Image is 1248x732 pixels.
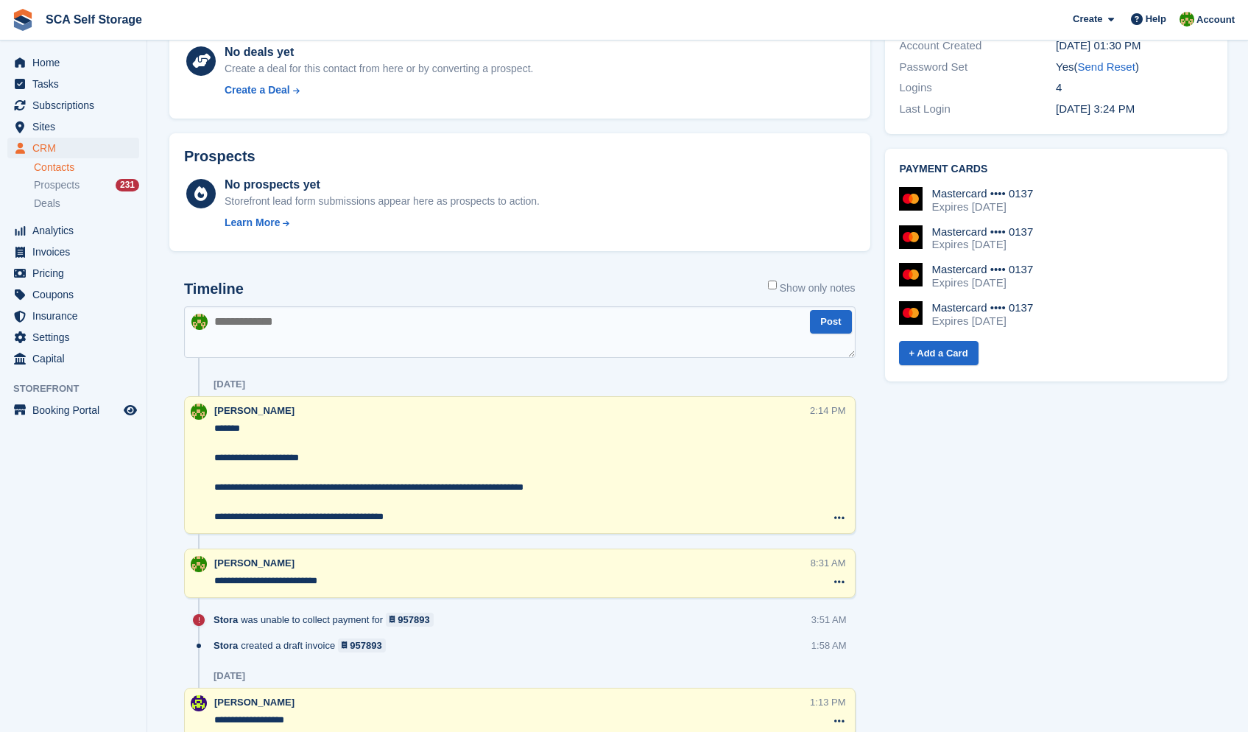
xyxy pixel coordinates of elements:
[811,556,846,570] div: 8:31 AM
[12,9,34,31] img: stora-icon-8386f47178a22dfd0bd8f6a31ec36ba5ce8667c1dd55bd0f319d3a0aa187defe.svg
[899,341,979,365] a: + Add a Card
[7,348,139,369] a: menu
[398,613,429,627] div: 957893
[191,404,207,420] img: Sam Chapman
[1078,60,1135,73] a: Send Reset
[932,301,1034,314] div: Mastercard •••• 0137
[810,310,851,334] button: Post
[214,613,441,627] div: was unable to collect payment for
[32,263,121,284] span: Pricing
[214,697,295,708] span: [PERSON_NAME]
[900,80,1057,96] div: Logins
[1056,80,1213,96] div: 4
[34,178,80,192] span: Prospects
[7,306,139,326] a: menu
[32,327,121,348] span: Settings
[7,74,139,94] a: menu
[32,400,121,420] span: Booking Portal
[225,215,540,230] a: Learn More
[1146,12,1166,27] span: Help
[7,327,139,348] a: menu
[34,196,139,211] a: Deals
[191,695,207,711] img: Thomas Webb
[214,557,295,569] span: [PERSON_NAME]
[121,401,139,419] a: Preview store
[7,95,139,116] a: menu
[225,176,540,194] div: No prospects yet
[1196,13,1235,27] span: Account
[32,74,121,94] span: Tasks
[225,82,290,98] div: Create a Deal
[899,301,923,325] img: Mastercard Logo
[32,220,121,241] span: Analytics
[32,116,121,137] span: Sites
[386,613,434,627] a: 957893
[7,116,139,137] a: menu
[932,187,1034,200] div: Mastercard •••• 0137
[338,638,386,652] a: 957893
[32,284,121,305] span: Coupons
[768,281,777,289] input: Show only notes
[32,242,121,262] span: Invoices
[7,52,139,73] a: menu
[810,404,845,418] div: 2:14 PM
[932,200,1034,214] div: Expires [DATE]
[40,7,148,32] a: SCA Self Storage
[225,43,533,61] div: No deals yet
[1074,60,1139,73] span: ( )
[214,405,295,416] span: [PERSON_NAME]
[899,263,923,286] img: Mastercard Logo
[214,379,245,390] div: [DATE]
[191,556,207,572] img: Sam Chapman
[32,95,121,116] span: Subscriptions
[7,400,139,420] a: menu
[225,215,280,230] div: Learn More
[811,613,847,627] div: 3:51 AM
[900,163,1213,175] h2: Payment cards
[932,263,1034,276] div: Mastercard •••• 0137
[32,348,121,369] span: Capital
[214,670,245,682] div: [DATE]
[214,638,393,652] div: created a draft invoice
[214,638,238,652] span: Stora
[34,177,139,193] a: Prospects 231
[32,52,121,73] span: Home
[900,38,1057,54] div: Account Created
[1056,38,1213,54] div: [DATE] 01:30 PM
[34,161,139,175] a: Contacts
[811,638,847,652] div: 1:58 AM
[191,314,208,330] img: Sam Chapman
[1180,12,1194,27] img: Sam Chapman
[900,101,1057,118] div: Last Login
[7,242,139,262] a: menu
[184,281,244,298] h2: Timeline
[34,197,60,211] span: Deals
[225,82,533,98] a: Create a Deal
[225,61,533,77] div: Create a deal for this contact from here or by converting a prospect.
[899,187,923,211] img: Mastercard Logo
[184,148,255,165] h2: Prospects
[350,638,381,652] div: 957893
[32,306,121,326] span: Insurance
[932,238,1034,251] div: Expires [DATE]
[7,220,139,241] a: menu
[932,225,1034,239] div: Mastercard •••• 0137
[900,59,1057,76] div: Password Set
[32,138,121,158] span: CRM
[214,613,238,627] span: Stora
[810,695,845,709] div: 1:13 PM
[1056,102,1135,115] time: 2025-07-17 14:24:49 UTC
[225,194,540,209] div: Storefront lead form submissions appear here as prospects to action.
[1056,59,1213,76] div: Yes
[932,276,1034,289] div: Expires [DATE]
[7,138,139,158] a: menu
[899,225,923,249] img: Mastercard Logo
[768,281,856,296] label: Show only notes
[116,179,139,191] div: 231
[7,263,139,284] a: menu
[932,314,1034,328] div: Expires [DATE]
[7,284,139,305] a: menu
[13,381,147,396] span: Storefront
[1073,12,1102,27] span: Create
